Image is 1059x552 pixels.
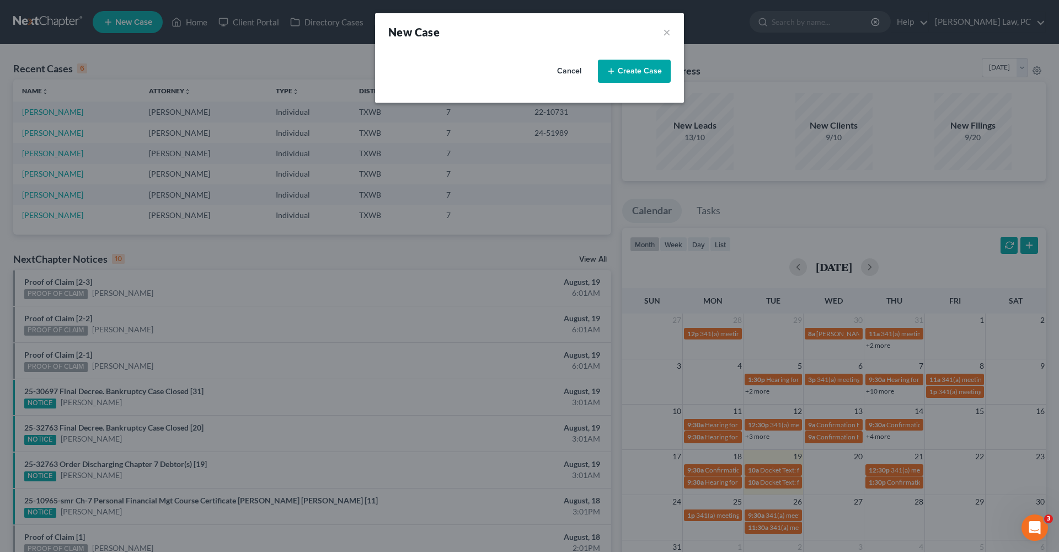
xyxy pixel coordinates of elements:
[388,25,440,39] strong: New Case
[663,24,671,40] button: ×
[598,60,671,83] button: Create Case
[1044,514,1053,523] span: 3
[1021,514,1048,541] iframe: Intercom live chat
[545,60,593,82] button: Cancel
